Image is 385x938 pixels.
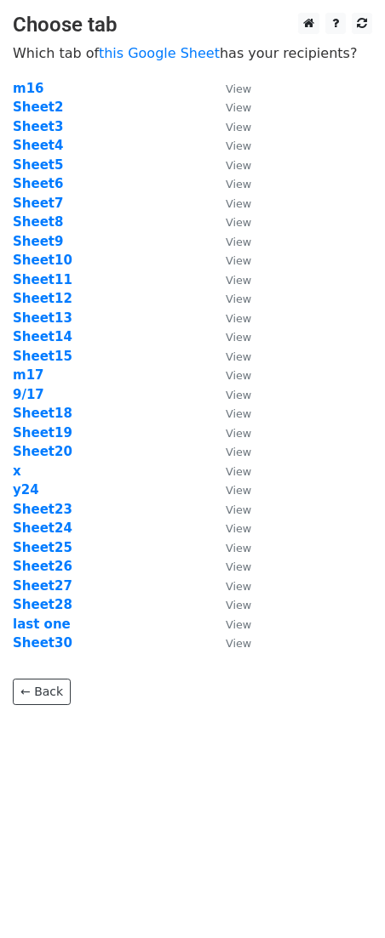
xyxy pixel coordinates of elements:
small: View [226,637,251,650]
a: View [209,425,251,441]
small: View [226,580,251,593]
small: View [226,522,251,535]
a: View [209,234,251,249]
a: View [209,157,251,173]
small: View [226,542,251,554]
a: Sheet19 [13,425,72,441]
a: View [209,99,251,115]
a: View [209,597,251,612]
small: View [226,254,251,267]
a: View [209,482,251,497]
small: View [226,236,251,248]
a: View [209,463,251,479]
a: Sheet20 [13,444,72,459]
small: View [226,216,251,229]
small: View [226,101,251,114]
small: View [226,369,251,382]
small: View [226,599,251,611]
small: View [226,159,251,172]
a: Sheet3 [13,119,63,134]
a: Sheet18 [13,406,72,421]
a: Sheet23 [13,502,72,517]
a: View [209,444,251,459]
small: View [226,618,251,631]
a: Sheet11 [13,272,72,287]
small: View [226,178,251,190]
h3: Choose tab [13,13,372,37]
a: View [209,520,251,536]
a: Sheet25 [13,540,72,555]
a: View [209,367,251,383]
small: View [226,331,251,344]
a: this Google Sheet [99,45,220,61]
small: View [226,446,251,458]
a: 9/17 [13,387,44,402]
a: Sheet15 [13,349,72,364]
small: View [226,139,251,152]
a: Sheet26 [13,559,72,574]
a: Sheet9 [13,234,63,249]
small: View [226,121,251,134]
strong: Sheet27 [13,578,72,594]
a: View [209,291,251,306]
a: Sheet30 [13,635,72,651]
a: Sheet12 [13,291,72,306]
a: Sheet14 [13,329,72,344]
small: View [226,389,251,401]
small: View [226,484,251,497]
a: View [209,617,251,632]
a: View [209,578,251,594]
a: Sheet13 [13,310,72,326]
a: Sheet24 [13,520,72,536]
a: ← Back [13,679,71,705]
small: View [226,274,251,287]
a: View [209,502,251,517]
a: m17 [13,367,44,383]
a: Sheet5 [13,157,63,173]
strong: x [13,463,21,479]
a: Sheet28 [13,597,72,612]
a: View [209,176,251,191]
a: View [209,196,251,211]
small: View [226,293,251,305]
a: Sheet2 [13,99,63,115]
small: View [226,503,251,516]
a: View [209,138,251,153]
a: View [209,540,251,555]
small: View [226,197,251,210]
a: View [209,310,251,326]
a: View [209,387,251,402]
a: View [209,329,251,344]
a: View [209,119,251,134]
strong: Sheet10 [13,253,72,268]
small: View [226,350,251,363]
a: Sheet7 [13,196,63,211]
a: last one [13,617,71,632]
a: y24 [13,482,39,497]
strong: m16 [13,81,44,96]
a: View [209,559,251,574]
small: View [226,407,251,420]
a: Sheet6 [13,176,63,191]
small: View [226,427,251,440]
a: Sheet8 [13,214,63,230]
small: View [226,312,251,325]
